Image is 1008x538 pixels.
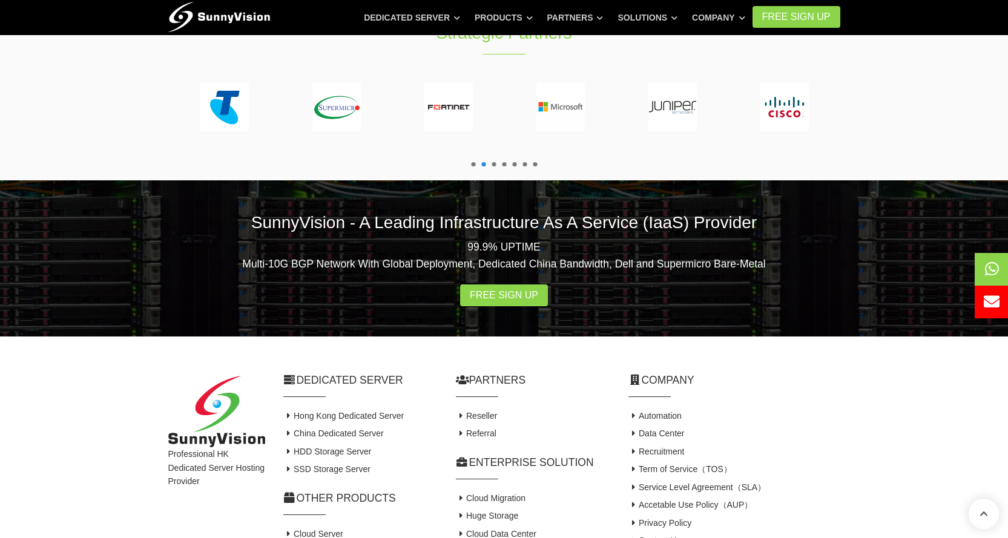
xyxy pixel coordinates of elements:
[456,493,526,503] a: Cloud Migration
[460,284,548,306] a: Free Sign Up
[283,428,384,438] a: China Dedicated Server
[628,482,766,492] a: Service Level Agreement（SLA）
[168,238,840,272] p: 99.9% UPTIME Multi-10G BGP Network With Global Deployment, Dedicated China Bandwidth, Dell and Su...
[760,83,809,131] img: cisco-150.png
[628,428,685,438] a: Data Center
[628,447,685,456] a: Recruitment
[475,7,533,28] a: Products
[200,83,249,131] img: telstra-150.png
[648,83,697,131] img: juniper-150.png
[753,6,840,28] a: FREE Sign Up
[628,500,753,510] a: Accetable Use Policy（AUP）
[283,491,438,506] h2: Other Products
[168,376,265,448] img: SunnyVision Limited
[424,83,473,131] img: fortinet-150.png
[692,7,745,28] a: Company
[283,411,404,421] a: Hong Kong Dedicated Server
[547,7,604,28] a: Partners
[618,7,677,28] a: Solutions
[456,373,610,388] h2: Partners
[283,447,372,456] a: HDD Storage Server
[628,464,732,474] a: Term of Service（TOS）
[312,83,361,131] img: supermicro-150.png
[628,411,682,421] a: Automation
[536,83,585,131] img: microsoft-150.png
[283,373,438,388] h2: Dedicated Server
[283,464,371,474] a: SSD Storage Server
[456,411,498,421] a: Reseller
[456,428,496,438] a: Referral
[456,455,610,470] h2: Enterprise Solution
[628,518,692,528] a: Privacy Policy
[168,211,840,234] h2: SunnyVision - A Leading Infrastructure As A Service (IaaS) Provider
[628,373,840,388] h2: Company
[364,7,460,28] a: Dedicated Server
[456,511,519,520] a: Huge Storage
